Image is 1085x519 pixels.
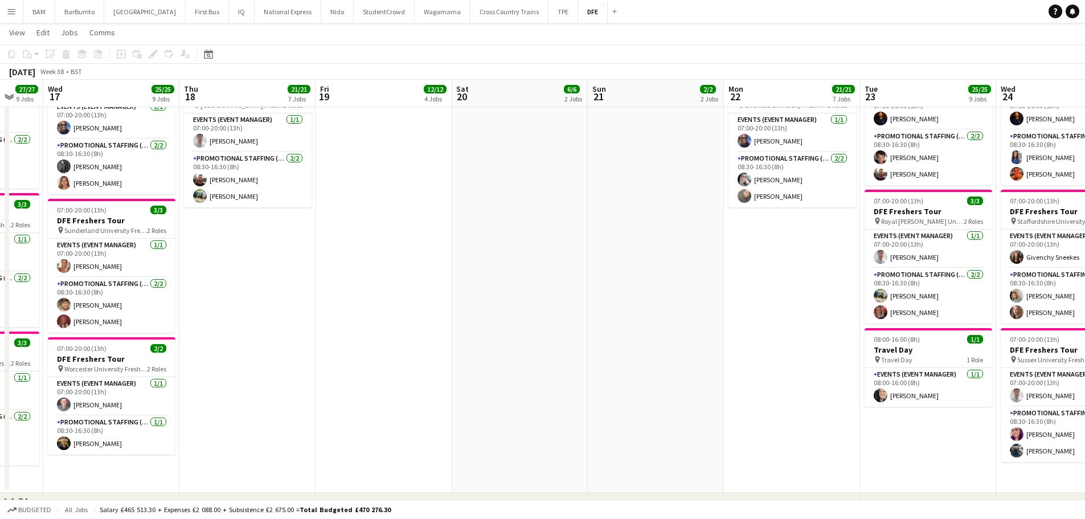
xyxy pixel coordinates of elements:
span: Budgeted [18,506,51,514]
span: Edit [36,27,50,38]
div: BST [71,67,82,76]
button: BAM [23,1,55,23]
span: All jobs [63,505,90,514]
button: Budgeted [6,504,53,516]
a: View [5,25,30,40]
span: Total Budgeted £470 276.30 [300,505,391,514]
div: BA [18,496,29,507]
a: Edit [32,25,54,40]
button: BarBurrito [55,1,104,23]
button: First Bus [186,1,229,23]
span: View [9,27,25,38]
div: [DATE] [9,66,35,77]
a: Jobs [56,25,83,40]
button: StudentCrowd [354,1,415,23]
span: Jobs [61,27,78,38]
button: National Express [255,1,321,23]
span: Comms [89,27,115,38]
button: Nido [321,1,354,23]
button: Wagamama [415,1,470,23]
button: TPE [548,1,578,23]
button: Cross Country Trains [470,1,548,23]
button: [GEOGRAPHIC_DATA] [104,1,186,23]
button: DFE [578,1,608,23]
button: IQ [229,1,255,23]
a: Comms [85,25,120,40]
div: Salary £465 513.30 + Expenses £2 088.00 + Subsistence £2 675.00 = [100,505,391,514]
